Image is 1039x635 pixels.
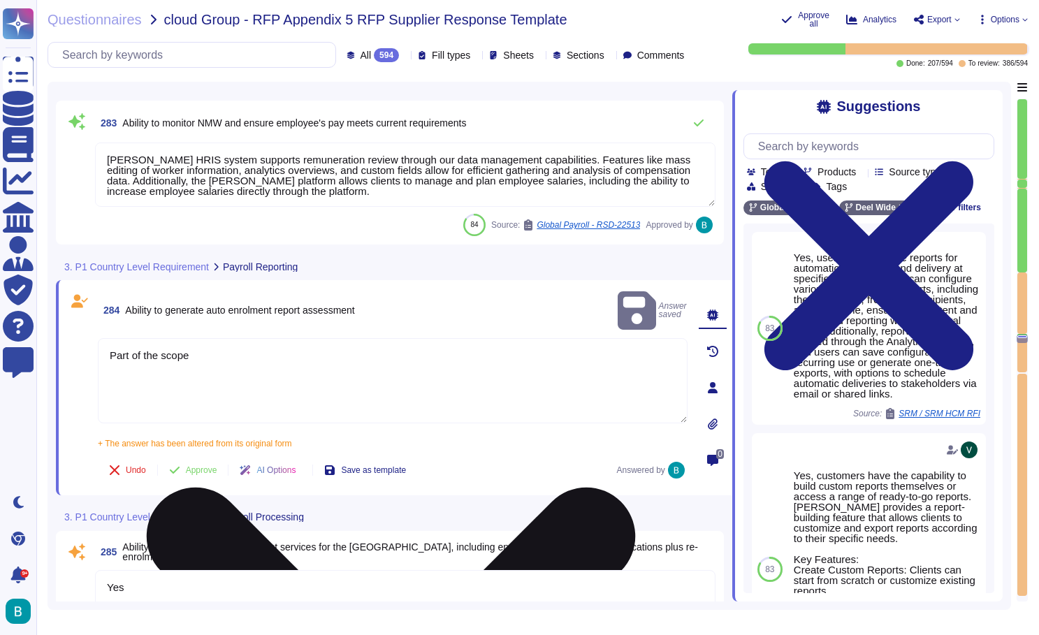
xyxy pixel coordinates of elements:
[968,60,1000,67] span: To review:
[863,15,896,24] span: Analytics
[927,15,952,24] span: Export
[928,60,953,67] span: 207 / 594
[906,60,925,67] span: Done:
[95,143,715,207] textarea: [PERSON_NAME] HRIS system supports remuneration review through our data management capabilities. ...
[55,43,335,67] input: Search by keywords
[567,50,604,60] span: Sections
[637,50,685,60] span: Comments
[491,219,640,231] span: Source:
[374,48,399,62] div: 594
[646,221,692,229] span: Approved by
[125,305,354,316] span: Ability to generate auto enrolment report assessment
[846,14,896,25] button: Analytics
[668,462,685,479] img: user
[6,599,31,624] img: user
[991,15,1019,24] span: Options
[64,262,209,272] span: 3. P1 Country Level Requirement
[765,565,774,574] span: 83
[122,117,466,129] span: Ability to monitor NMW and ensure employee's pay meets current requirements
[781,11,829,28] button: Approve all
[751,134,994,159] input: Search by keywords
[122,541,698,562] span: Ability to provide full auto enrolment services for the [GEOGRAPHIC_DATA], including end to end e...
[64,512,209,522] span: 3. P1 Country Level Requirement
[48,13,142,27] span: Questionnaires
[20,569,29,578] div: 9+
[98,338,688,423] textarea: Part of the scope Yes, users can schedule reports for automatic generation and delivery at specif...
[95,547,117,557] span: 285
[98,305,119,315] span: 284
[95,118,117,128] span: 283
[95,570,715,613] textarea: Yes
[618,289,688,333] span: Answer saved
[798,11,829,28] span: Approve all
[503,50,534,60] span: Sheets
[361,50,372,60] span: All
[961,441,978,458] img: user
[432,50,470,60] span: Fill types
[716,449,724,459] span: 0
[3,596,41,627] button: user
[765,324,774,333] span: 83
[164,13,567,27] span: cloud Group - RFP Appendix 5 RFP Supplier Response Template
[223,262,298,272] span: Payroll Reporting
[696,217,713,233] img: user
[470,221,478,228] span: 84
[537,221,640,229] span: Global Payroll - RSD-22513
[1003,60,1028,67] span: 386 / 594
